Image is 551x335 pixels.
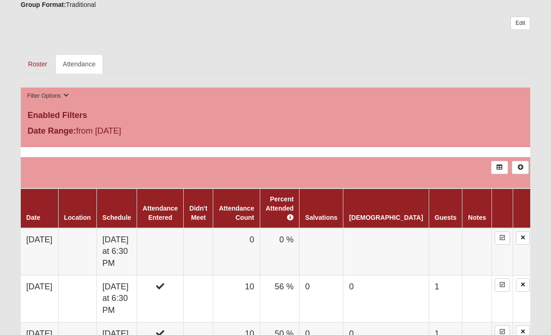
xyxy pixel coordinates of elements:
td: [DATE] at 6:30 PM [96,275,137,322]
th: Guests [429,188,462,228]
a: Enter Attendance [495,278,510,292]
td: [DATE] [21,275,58,322]
a: Roster [21,54,54,74]
a: Schedule [102,214,131,221]
th: [DEMOGRAPHIC_DATA] [343,188,429,228]
a: Alt+N [512,161,529,174]
a: Location [64,214,91,221]
a: Export to Excel [491,161,508,174]
strong: Group Format: [21,1,66,8]
a: Attendance Entered [143,205,178,221]
button: Filter Options [24,91,72,101]
a: Percent Attended [266,195,294,221]
a: Delete [516,231,530,245]
h4: Enabled Filters [28,111,523,121]
a: Delete [516,278,530,292]
td: 0 [343,275,429,322]
td: 0 [299,275,343,322]
a: Date [26,214,40,221]
td: [DATE] [21,228,58,276]
a: Notes [468,214,486,221]
td: 56 % [260,275,299,322]
td: 0 % [260,228,299,276]
a: Didn't Meet [189,205,207,221]
td: 10 [213,275,260,322]
td: 0 [213,228,260,276]
td: 1 [429,275,462,322]
td: [DATE] at 6:30 PM [96,228,137,276]
a: Enter Attendance [495,231,510,245]
th: Salvations [299,188,343,228]
div: from [DATE] [21,125,191,140]
a: Edit [510,17,530,30]
a: Attendance [55,54,103,74]
a: Attendance Count [219,205,254,221]
label: Date Range: [28,125,76,137]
